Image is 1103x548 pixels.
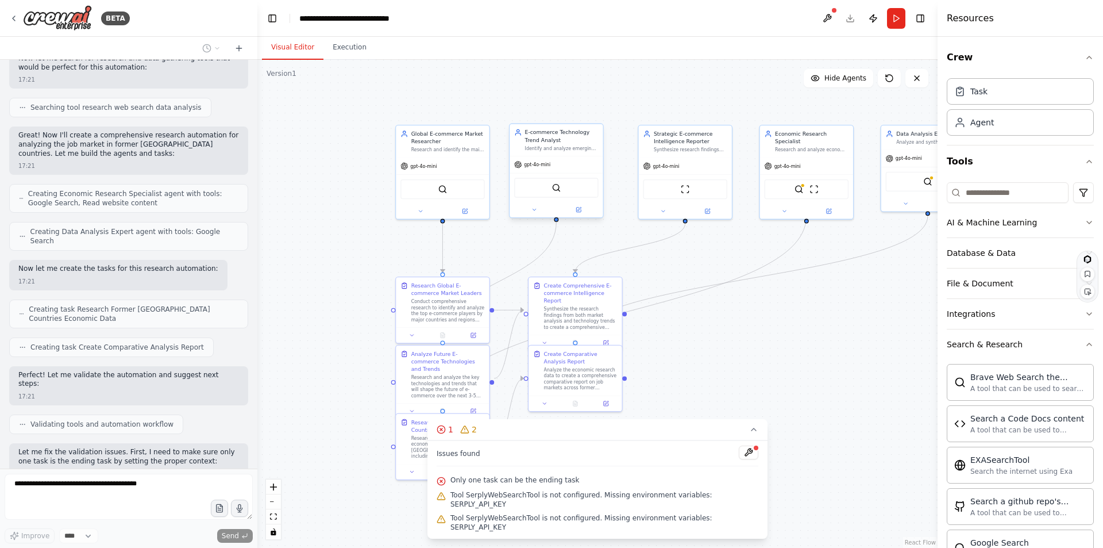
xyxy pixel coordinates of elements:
[970,86,988,97] div: Task
[427,419,768,440] button: 12
[18,448,239,466] p: Let me fix the validation issues. First, I need to make sure only one task is the ending task by ...
[896,130,970,137] div: Data Analysis Expert
[427,407,459,416] button: No output available
[572,216,932,340] g: Edge from b6b0de17-f119-4802-8427-911e4d880ccb to 5c82c937-f65e-418b-aab7-07cecadf98d7
[970,371,1086,383] div: Brave Web Search the internet
[18,371,239,389] p: Perfect! Let me validate the automation and suggest next steps:
[923,177,932,186] img: SerplyWebSearchTool
[970,496,1086,507] div: Search a github repo's content
[544,306,618,330] div: Synthesize the research findings from both market analysis and technology trends to create a comp...
[438,185,448,194] img: SerperDevTool
[947,308,995,320] div: Integrations
[970,467,1073,476] div: Search the internet using Exa
[494,306,523,382] g: Edge from 80215f53-066c-4f57-94e3-106c03d61771 to c5855a2a-1774-4ca9-8b42-9b5c202ede1b
[222,531,239,541] span: Send
[472,424,477,435] span: 2
[30,343,204,352] span: Creating task Create Comparative Analysis Report
[824,74,866,83] span: Hide Agents
[29,305,238,323] span: Creating task Research Former [GEOGRAPHIC_DATA] Countries Economic Data
[954,418,966,430] img: CodeDocsSearchTool
[460,331,486,340] button: Open in side panel
[896,139,970,145] div: Analyze and synthesize economic research data to create comprehensive comparative reports on job ...
[395,345,490,420] div: Analyze Future E-commerce Technologies and TrendsResearch and analyze the key technologies and tr...
[18,392,35,401] div: 17:21
[947,278,1013,289] div: File & Document
[681,185,690,194] img: ScrapeWebsiteTool
[266,480,281,539] div: React Flow controls
[450,490,758,509] span: Tool SerplyWebSearchTool is not configured. Missing environment variables: SERPLY_API_KEY
[947,269,1094,298] button: File & Document
[544,367,618,391] div: Analyze the economic research data to create a comprehensive comparative report on job markets ac...
[551,183,561,193] img: SerperDevTool
[954,501,966,512] img: GithubSearchTool
[775,147,849,153] div: Research and analyze economic data for former [GEOGRAPHIC_DATA] countries, focusing on median sal...
[947,339,1023,350] div: Search & Research
[395,125,490,220] div: Global E-commerce Market ResearcherResearch and identify the main e-commerce players by country, ...
[947,74,1094,145] div: Crew
[18,131,239,158] p: Great! Now I'll create a comprehensive research automation for analyzing the job market in former...
[5,528,55,543] button: Improve
[947,299,1094,329] button: Integrations
[443,206,487,216] button: Open in side panel
[947,238,1094,268] button: Database & Data
[970,454,1073,466] div: EXASearchTool
[439,224,446,273] g: Edge from 4bada493-c2be-488b-936b-da34e68a8385 to 6b99e05f-538c-4f3d-b4aa-7887ebba3cd1
[299,13,422,24] nav: breadcrumb
[896,155,922,162] span: gpt-4o-mini
[266,495,281,509] button: zoom out
[947,247,1016,259] div: Database & Data
[448,424,453,435] span: 1
[427,467,459,477] button: No output available
[525,145,599,152] div: Identify and analyze emerging technologies and future trends that will shape the e-commerce indus...
[18,265,218,274] p: Now let me create the tasks for this research automation:
[427,331,459,340] button: No output available
[654,130,727,145] div: Strategic E-commerce Intelligence Reporter
[18,277,35,286] div: 17:21
[759,125,854,220] div: Economic Research SpecialistResearch and analyze economic data for former [GEOGRAPHIC_DATA] count...
[774,163,801,170] span: gpt-4o-mini
[411,298,485,323] div: Conduct comprehensive research to identify and analyze the top e-commerce players by major countr...
[262,36,323,60] button: Visual Editor
[450,513,758,532] span: Tool SerplyWebSearchTool is not configured. Missing environment variables: SERPLY_API_KEY
[528,277,623,351] div: Create Comprehensive E-commerce Intelligence ReportSynthesize the research findings from both mar...
[217,529,253,543] button: Send
[954,459,966,471] img: EXASearchTool
[638,125,732,220] div: Strategic E-commerce Intelligence ReporterSynthesize research findings from market analysis and t...
[30,420,173,429] span: Validating tools and automation workflow
[524,162,550,168] span: gpt-4o-mini
[410,163,437,170] span: gpt-4o-mini
[970,384,1086,393] div: A tool that can be used to search the internet with a search_query.
[266,480,281,495] button: zoom in
[970,413,1086,424] div: Search a Code Docs content
[18,75,35,84] div: 17:21
[544,350,618,365] div: Create Comparative Analysis Report
[804,69,873,87] button: Hide Agents
[880,125,975,212] div: Data Analysis ExpertAnalyze and synthesize economic research data to create comprehensive compara...
[411,419,485,434] div: Research Former USSR Countries Economic Data
[544,282,618,305] div: Create Comprehensive E-commerce Intelligence Report
[954,377,966,388] img: BraveSearchTool
[947,329,1094,359] button: Search & Research
[970,426,1086,435] div: A tool that can be used to semantic search a query from a Code Docs content.
[947,12,994,25] h4: Resources
[593,338,619,347] button: Open in side panel
[653,163,680,170] span: gpt-4o-mini
[21,531,49,541] span: Improve
[411,130,485,145] div: Global E-commerce Market Researcher
[23,5,92,31] img: Logo
[572,224,689,273] g: Edge from 22252644-7785-4cd4-a9b0-0fce61bfc050 to c5855a2a-1774-4ca9-8b42-9b5c202ede1b
[411,147,485,153] div: Research and identify the main e-commerce players by country, analyzing their market share, busin...
[795,185,804,194] img: SerplyWebSearchTool
[411,374,485,398] div: Research and analyze the key technologies and trends that will shape the future of e-commerce ove...
[947,41,1094,74] button: Crew
[30,103,202,112] span: Searching tool research web search data analysis
[509,125,604,220] div: E-commerce Technology Trend AnalystIdentify and analyze emerging technologies and future trends t...
[947,217,1037,228] div: AI & Machine Learning
[28,189,238,208] span: Creating Economic Research Specialist agent with tools: Google Search, Read website content
[30,227,238,246] span: Creating Data Analysis Expert agent with tools: Google Search
[593,399,619,408] button: Open in side panel
[198,41,225,55] button: Switch to previous chat
[494,306,523,314] g: Edge from 6b99e05f-538c-4f3d-b4aa-7887ebba3cd1 to c5855a2a-1774-4ca9-8b42-9b5c202ede1b
[525,129,599,144] div: E-commerce Technology Trend Analyst
[559,338,591,347] button: No output available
